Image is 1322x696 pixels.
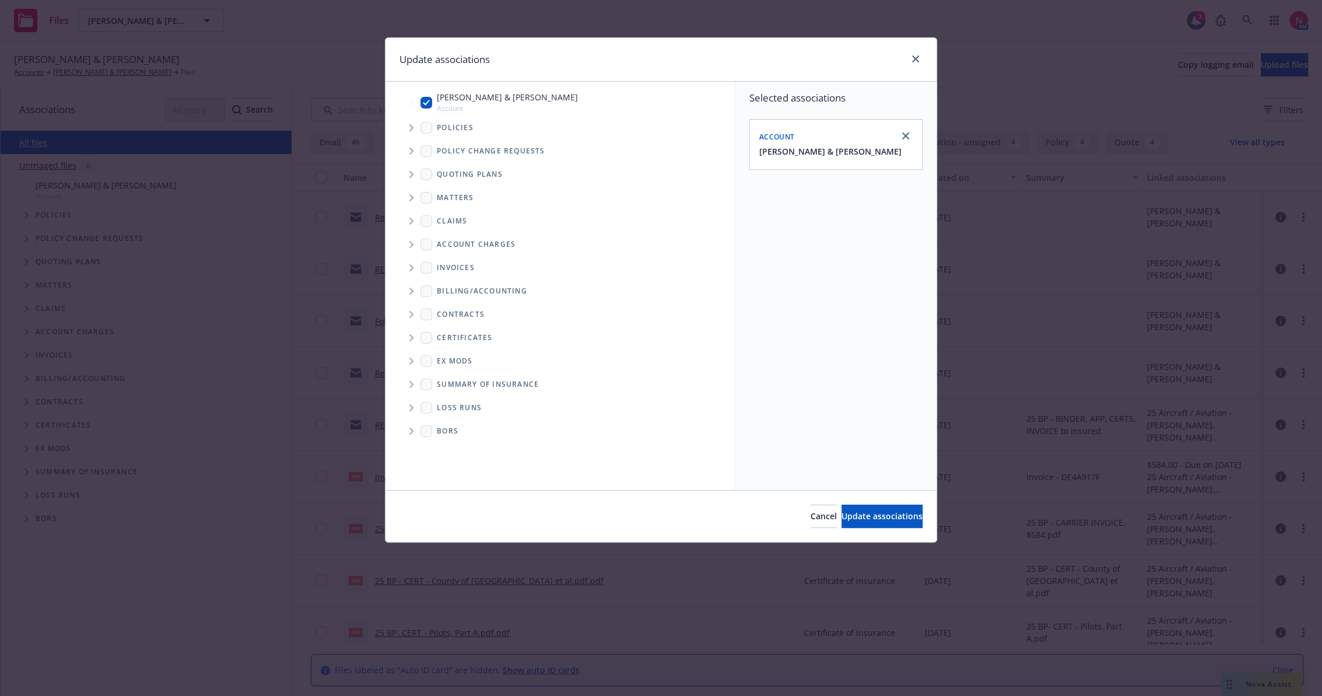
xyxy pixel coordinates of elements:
div: Folder Tree Example [385,279,735,443]
span: Policy change requests [437,148,545,155]
h1: Update associations [399,52,490,67]
span: Summary of insurance [437,381,539,388]
span: [PERSON_NAME] & [PERSON_NAME] [437,91,578,103]
span: Certificates [437,334,492,341]
span: Loss Runs [437,404,482,411]
button: [PERSON_NAME] & [PERSON_NAME] [759,145,902,158]
span: Billing/Accounting [437,288,527,295]
span: Invoices [437,264,475,271]
div: Tree Example [385,89,735,279]
span: Account [437,103,578,113]
span: Claims [437,218,467,225]
button: Update associations [841,505,923,528]
span: Selected associations [749,91,923,105]
span: Ex Mods [437,358,472,365]
span: Account [759,132,794,142]
a: close [909,52,923,66]
span: BORs [437,428,458,435]
span: Update associations [841,510,923,522]
span: Account charges [437,241,516,248]
span: Cancel [811,510,837,522]
span: Matters [437,194,474,201]
span: Quoting plans [437,171,503,178]
span: Contracts [437,311,485,318]
button: Cancel [811,505,837,528]
a: close [899,129,913,143]
span: Policies [437,124,474,131]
